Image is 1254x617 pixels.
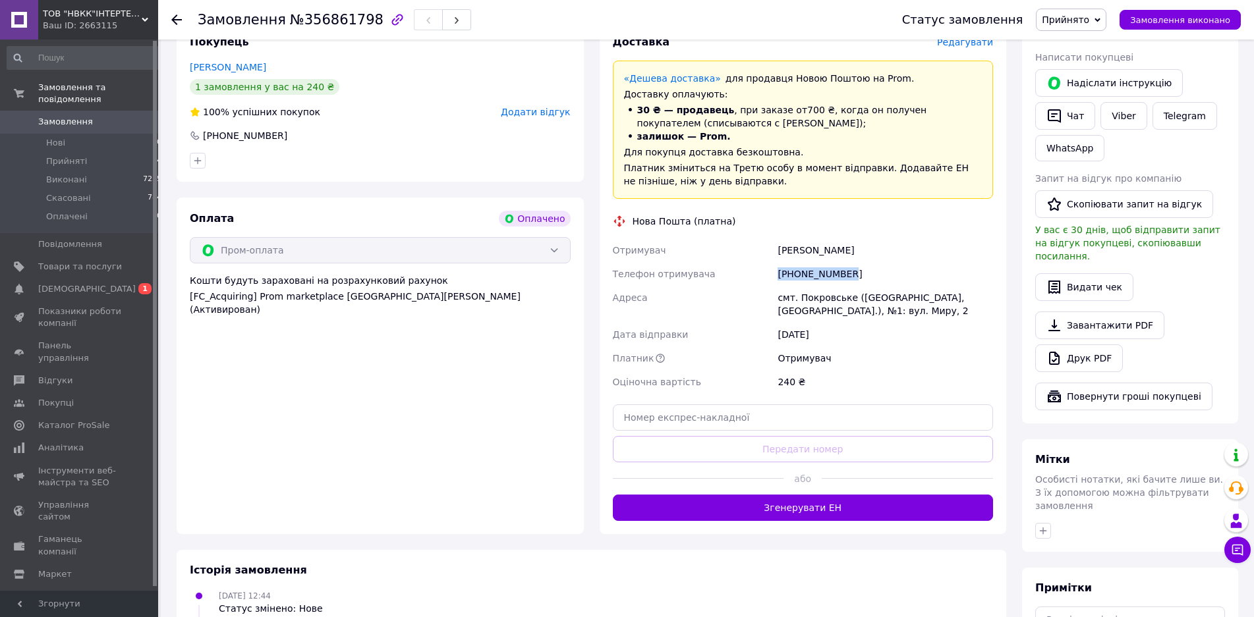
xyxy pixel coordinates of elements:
button: Скопіювати запит на відгук [1035,190,1213,218]
button: Повернути гроші покупцеві [1035,383,1212,410]
li: , при заказе от 700 ₴ , когда он получен покупателем (списываются с [PERSON_NAME]); [624,103,983,130]
span: Доставка [613,36,670,48]
div: Повернутися назад [171,13,182,26]
span: Особисті нотатки, які бачите лише ви. З їх допомогою можна фільтрувати замовлення [1035,474,1223,511]
span: Відгуки [38,375,72,387]
span: №356861798 [290,12,384,28]
div: Отримувач [775,346,996,370]
span: 7255 [143,174,161,186]
a: Друк PDF [1035,344,1123,372]
a: Viber [1100,102,1147,130]
a: WhatsApp [1035,135,1104,161]
span: 30 ₴ — продавець [637,105,735,115]
div: Статус змінено: Нове [219,602,323,615]
span: Телефон отримувача [613,269,716,279]
span: Маркет [38,568,72,580]
span: Редагувати [937,37,993,47]
span: Гаманець компанії [38,533,122,557]
span: Запит на відгук про компанію [1035,173,1182,184]
span: Адреса [613,292,648,303]
span: Повідомлення [38,238,102,250]
div: Платник зміниться на Третю особу в момент відправки. Додавайте ЕН не пізніше, ніж у день відправки. [624,161,983,188]
span: Інструменти веб-майстра та SEO [38,465,122,489]
span: Написати покупцеві [1035,52,1133,63]
div: Доставку оплачують: [624,88,983,101]
span: 784 [148,192,161,204]
span: Історія замовлення [190,564,307,576]
span: Прийняті [46,155,87,167]
span: Виконані [46,174,87,186]
span: 4 [157,155,161,167]
span: Товари та послуги [38,261,122,273]
div: 1 замовлення у вас на 240 ₴ [190,79,339,95]
button: Чат [1035,102,1095,130]
div: смт. Покровське ([GEOGRAPHIC_DATA], [GEOGRAPHIC_DATA].), №1: вул. Миру, 2 [775,286,996,323]
a: Завантажити PDF [1035,311,1164,339]
span: або [784,472,822,485]
span: Оплачені [46,211,88,223]
span: Платник [613,353,654,363]
span: Покупець [190,36,249,48]
button: Чат з покупцем [1224,537,1251,563]
span: Панель управління [38,340,122,363]
div: Для покупця доставка безкоштовна. [624,146,983,159]
button: Згенерувати ЕН [613,495,994,521]
span: 100% [203,107,229,117]
span: Дата відправки [613,329,689,340]
a: [PERSON_NAME] [190,62,266,72]
div: Нова Пошта (платна) [629,215,739,228]
button: Видати чек [1035,273,1133,301]
input: Номер експрес-накладної [613,404,994,431]
span: Аналітика [38,442,84,454]
div: [FC_Acquiring] Prom marketplace [GEOGRAPHIC_DATA][PERSON_NAME] (Активирован) [190,290,571,316]
a: Telegram [1153,102,1217,130]
span: Мітки [1035,453,1070,466]
span: Замовлення [198,12,286,28]
span: Отримувач [613,245,666,255]
span: Замовлення виконано [1130,15,1230,25]
button: Надіслати інструкцію [1035,69,1183,97]
div: 240 ₴ [775,370,996,394]
div: для продавця Новою Поштою на Prom. [624,72,983,85]
span: Скасовані [46,192,91,204]
span: [DEMOGRAPHIC_DATA] [38,283,136,295]
span: Оціночна вартість [613,377,701,387]
span: 0 [157,137,161,149]
div: Статус замовлення [902,13,1023,26]
span: Покупці [38,397,74,409]
div: [PHONE_NUMBER] [775,262,996,286]
div: Кошти будуть зараховані на розрахунковий рахунок [190,274,571,316]
span: Оплата [190,212,234,225]
a: «Дешева доставка» [624,73,721,84]
span: Нові [46,137,65,149]
span: Управління сайтом [38,499,122,523]
span: Замовлення [38,116,93,128]
span: [DATE] 12:44 [219,591,271,601]
span: У вас є 30 днів, щоб відправити запит на відгук покупцеві, скопіювавши посилання. [1035,225,1220,261]
div: [PHONE_NUMBER] [202,129,289,142]
div: Ваш ID: 2663115 [43,20,158,32]
span: Додати відгук [501,107,570,117]
span: ТОВ "НВКК"ІНТЕРТЕХКОМПЛЕКТ" [43,8,142,20]
span: Показники роботи компанії [38,306,122,329]
input: Пошук [7,46,163,70]
span: Каталог ProSale [38,419,109,431]
span: Прийнято [1042,14,1089,25]
span: 1 [138,283,152,294]
div: [DATE] [775,323,996,346]
span: залишок — Prom. [637,131,731,142]
button: Замовлення виконано [1120,10,1241,30]
div: [PERSON_NAME] [775,238,996,262]
span: Замовлення та повідомлення [38,82,158,105]
span: Примітки [1035,581,1092,594]
div: Оплачено [499,211,570,227]
span: 0 [157,211,161,223]
div: успішних покупок [190,105,320,119]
